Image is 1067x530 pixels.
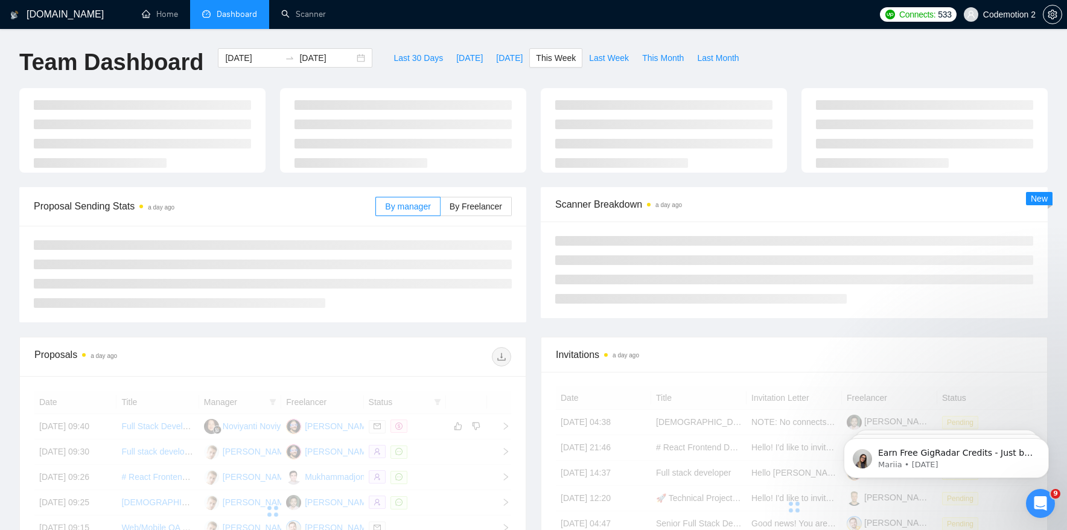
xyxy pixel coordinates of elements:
[697,51,739,65] span: Last Month
[938,8,951,21] span: 533
[826,413,1067,497] iframe: Intercom notifications message
[655,202,682,208] time: a day ago
[285,53,295,63] span: to
[450,48,489,68] button: [DATE]
[456,51,483,65] span: [DATE]
[225,51,280,65] input: Start date
[1051,489,1060,499] span: 9
[967,10,975,19] span: user
[556,347,1033,362] span: Invitations
[393,51,443,65] span: Last 30 Days
[281,9,326,19] a: searchScanner
[536,51,576,65] span: This Week
[19,48,203,77] h1: Team Dashboard
[299,51,354,65] input: End date
[489,48,529,68] button: [DATE]
[1026,489,1055,518] iframe: Intercom live chat
[142,9,178,19] a: homeHome
[496,51,523,65] span: [DATE]
[202,10,211,18] span: dashboard
[387,48,450,68] button: Last 30 Days
[148,204,174,211] time: a day ago
[642,51,684,65] span: This Month
[899,8,935,21] span: Connects:
[613,352,639,359] time: a day ago
[529,48,582,68] button: This Week
[91,353,117,359] time: a day ago
[885,10,895,19] img: upwork-logo.png
[1043,10,1062,19] span: setting
[34,347,273,366] div: Proposals
[589,51,629,65] span: Last Week
[555,197,1033,212] span: Scanner Breakdown
[1031,194,1048,203] span: New
[10,5,19,25] img: logo
[34,199,375,214] span: Proposal Sending Stats
[217,9,257,19] span: Dashboard
[1043,10,1062,19] a: setting
[582,48,635,68] button: Last Week
[285,53,295,63] span: swap-right
[635,48,690,68] button: This Month
[450,202,502,211] span: By Freelancer
[1043,5,1062,24] button: setting
[690,48,745,68] button: Last Month
[385,202,430,211] span: By manager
